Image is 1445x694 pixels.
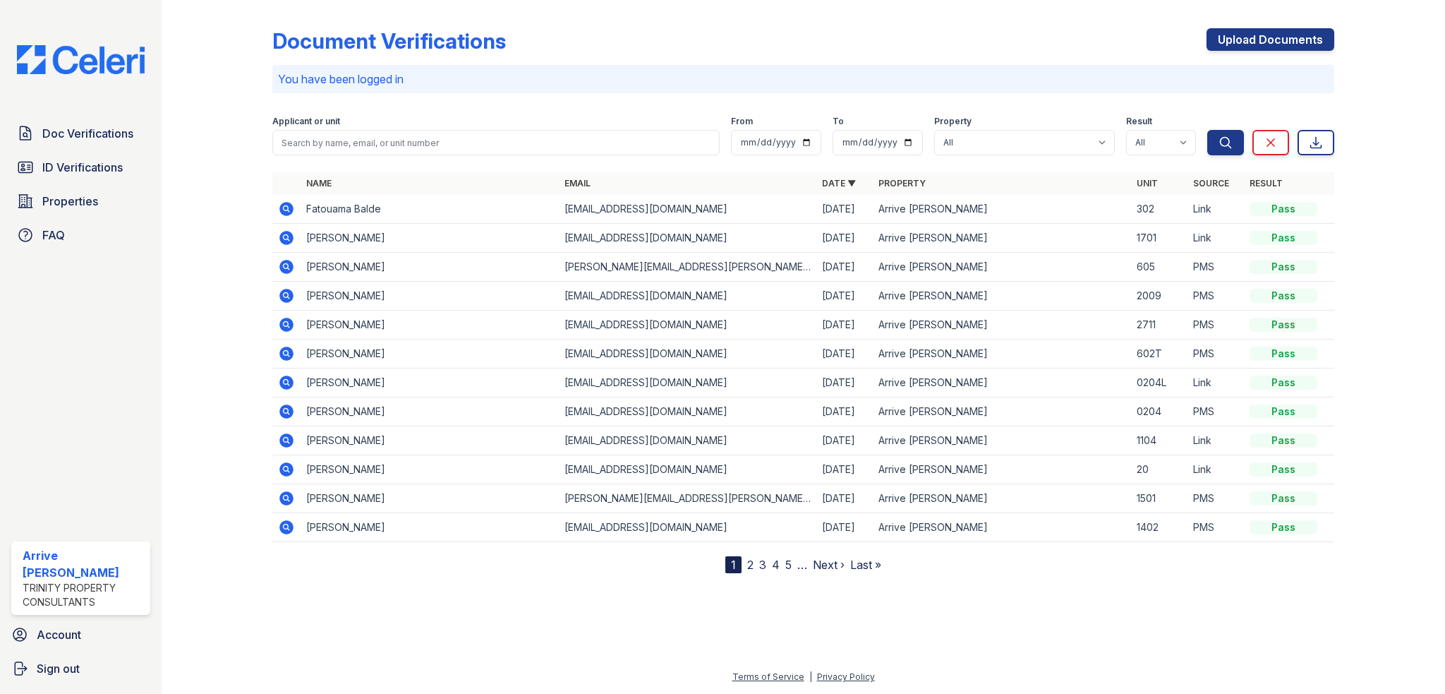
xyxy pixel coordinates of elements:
[559,195,816,224] td: [EMAIL_ADDRESS][DOMAIN_NAME]
[809,671,812,682] div: |
[1250,178,1283,189] a: Result
[301,455,558,484] td: [PERSON_NAME]
[1250,520,1317,534] div: Pass
[1187,426,1244,455] td: Link
[11,119,150,148] a: Doc Verifications
[559,484,816,513] td: [PERSON_NAME][EMAIL_ADDRESS][PERSON_NAME][DOMAIN_NAME]
[1131,426,1187,455] td: 1104
[37,660,80,677] span: Sign out
[873,311,1130,340] td: Arrive [PERSON_NAME]
[1137,178,1158,189] a: Unit
[301,224,558,253] td: [PERSON_NAME]
[1131,484,1187,513] td: 1501
[1131,224,1187,253] td: 1701
[816,253,873,282] td: [DATE]
[934,116,972,127] label: Property
[6,45,156,74] img: CE_Logo_Blue-a8612792a0a2168367f1c8372b55b34899dd931a85d93a1a3d3e32e68fde9ad4.png
[6,621,156,649] a: Account
[785,558,792,572] a: 5
[1131,311,1187,340] td: 2711
[816,513,873,542] td: [DATE]
[11,221,150,249] a: FAQ
[1131,369,1187,397] td: 0204L
[1250,289,1317,303] div: Pass
[272,130,719,155] input: Search by name, email, or unit number
[301,397,558,426] td: [PERSON_NAME]
[1187,195,1244,224] td: Link
[873,340,1130,369] td: Arrive [PERSON_NAME]
[301,484,558,513] td: [PERSON_NAME]
[11,187,150,215] a: Properties
[833,116,844,127] label: To
[301,340,558,369] td: [PERSON_NAME]
[1193,178,1229,189] a: Source
[559,224,816,253] td: [EMAIL_ADDRESS][DOMAIN_NAME]
[759,558,766,572] a: 3
[873,253,1130,282] td: Arrive [PERSON_NAME]
[1131,340,1187,369] td: 602T
[725,556,742,573] div: 1
[878,178,926,189] a: Property
[559,340,816,369] td: [EMAIL_ADDRESS][DOMAIN_NAME]
[873,195,1130,224] td: Arrive [PERSON_NAME]
[1207,28,1334,51] a: Upload Documents
[301,253,558,282] td: [PERSON_NAME]
[816,484,873,513] td: [DATE]
[1187,397,1244,426] td: PMS
[873,397,1130,426] td: Arrive [PERSON_NAME]
[1126,116,1152,127] label: Result
[873,455,1130,484] td: Arrive [PERSON_NAME]
[1187,224,1244,253] td: Link
[873,224,1130,253] td: Arrive [PERSON_NAME]
[564,178,591,189] a: Email
[1131,513,1187,542] td: 1402
[1250,318,1317,332] div: Pass
[1250,433,1317,448] div: Pass
[816,224,873,253] td: [DATE]
[797,556,807,573] span: …
[813,558,845,572] a: Next ›
[559,369,816,397] td: [EMAIL_ADDRESS][DOMAIN_NAME]
[37,626,81,643] span: Account
[873,513,1130,542] td: Arrive [PERSON_NAME]
[6,654,156,683] a: Sign out
[816,397,873,426] td: [DATE]
[278,71,1328,88] p: You have been logged in
[559,455,816,484] td: [EMAIL_ADDRESS][DOMAIN_NAME]
[1187,282,1244,311] td: PMS
[1250,231,1317,245] div: Pass
[1187,484,1244,513] td: PMS
[559,426,816,455] td: [EMAIL_ADDRESS][DOMAIN_NAME]
[559,311,816,340] td: [EMAIL_ADDRESS][DOMAIN_NAME]
[301,513,558,542] td: [PERSON_NAME]
[1250,202,1317,216] div: Pass
[873,484,1130,513] td: Arrive [PERSON_NAME]
[272,116,340,127] label: Applicant or unit
[1131,455,1187,484] td: 20
[1187,311,1244,340] td: PMS
[873,282,1130,311] td: Arrive [PERSON_NAME]
[301,369,558,397] td: [PERSON_NAME]
[873,369,1130,397] td: Arrive [PERSON_NAME]
[42,125,133,142] span: Doc Verifications
[559,253,816,282] td: [PERSON_NAME][EMAIL_ADDRESS][PERSON_NAME][DOMAIN_NAME]
[731,116,753,127] label: From
[1131,195,1187,224] td: 302
[816,369,873,397] td: [DATE]
[559,513,816,542] td: [EMAIL_ADDRESS][DOMAIN_NAME]
[559,397,816,426] td: [EMAIL_ADDRESS][DOMAIN_NAME]
[816,340,873,369] td: [DATE]
[1187,369,1244,397] td: Link
[23,581,145,609] div: Trinity Property Consultants
[1250,260,1317,274] div: Pass
[1187,455,1244,484] td: Link
[11,153,150,181] a: ID Verifications
[816,282,873,311] td: [DATE]
[1250,491,1317,505] div: Pass
[42,227,65,244] span: FAQ
[747,558,754,572] a: 2
[42,159,123,176] span: ID Verifications
[732,671,804,682] a: Terms of Service
[1250,462,1317,477] div: Pass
